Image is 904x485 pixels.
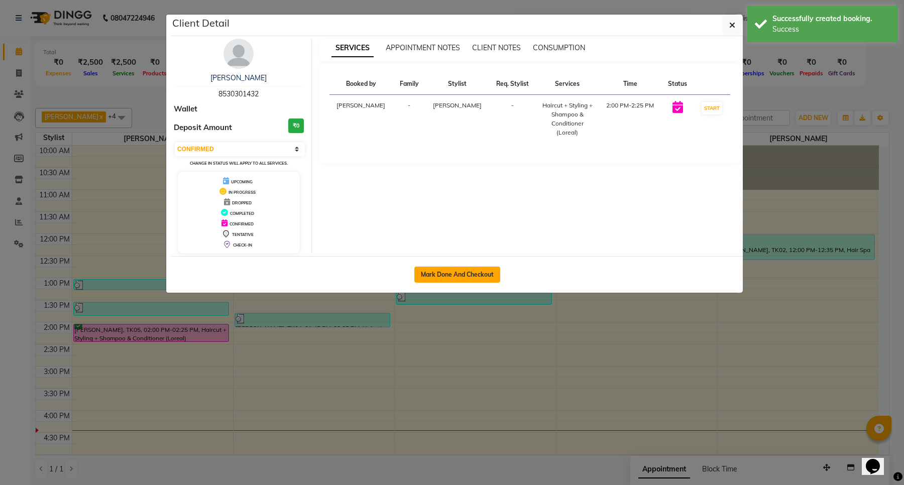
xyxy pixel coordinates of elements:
[230,211,254,216] span: COMPLETED
[599,73,661,95] th: Time
[772,14,890,24] div: Successfully created booking.
[772,24,890,35] div: Success
[386,43,460,52] span: APPOINTMENT NOTES
[230,221,254,226] span: CONFIRMED
[329,73,393,95] th: Booked by
[329,95,393,144] td: [PERSON_NAME]
[231,179,253,184] span: UPCOMING
[210,73,267,82] a: [PERSON_NAME]
[661,73,694,95] th: Status
[425,73,489,95] th: Stylist
[223,39,254,69] img: avatar
[393,95,425,144] td: -
[393,73,425,95] th: Family
[218,89,259,98] span: 8530301432
[229,190,256,195] span: IN PROGRESS
[190,161,288,166] small: Change in status will apply to all services.
[433,101,482,109] span: [PERSON_NAME]
[862,445,894,475] iframe: chat widget
[288,118,304,133] h3: ₹0
[331,39,374,57] span: SERVICES
[233,243,252,248] span: CHECK-IN
[599,95,661,144] td: 2:00 PM-2:25 PM
[489,73,536,95] th: Req. Stylist
[489,95,536,144] td: -
[542,101,593,137] div: Haircut + Styling + Shampoo & Conditioner (Loreal)
[174,122,232,134] span: Deposit Amount
[472,43,521,52] span: CLIENT NOTES
[232,232,254,237] span: TENTATIVE
[232,200,252,205] span: DROPPED
[702,102,722,114] button: START
[174,103,197,115] span: Wallet
[536,73,599,95] th: Services
[533,43,585,52] span: CONSUMPTION
[172,16,230,31] h5: Client Detail
[414,267,500,283] button: Mark Done And Checkout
